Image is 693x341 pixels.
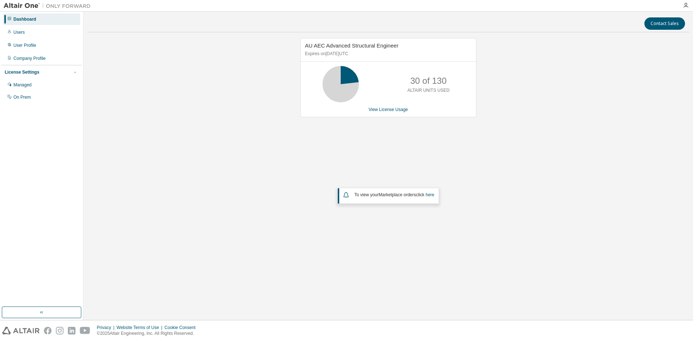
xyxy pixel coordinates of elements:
[13,56,46,61] div: Company Profile
[4,2,94,9] img: Altair One
[379,192,416,197] em: Marketplace orders
[97,325,116,330] div: Privacy
[13,42,36,48] div: User Profile
[354,192,434,197] span: To view your click
[13,82,32,88] div: Managed
[68,327,75,334] img: linkedin.svg
[305,42,399,49] span: AU AEC Advanced Structural Engineer
[13,29,25,35] div: Users
[44,327,52,334] img: facebook.svg
[305,51,470,57] p: Expires on [DATE] UTC
[644,17,685,30] button: Contact Sales
[116,325,164,330] div: Website Terms of Use
[5,69,39,75] div: License Settings
[97,330,200,337] p: © 2025 Altair Engineering, Inc. All Rights Reserved.
[407,87,450,94] p: ALTAIR UNITS USED
[56,327,63,334] img: instagram.svg
[410,75,447,87] p: 30 of 130
[13,94,31,100] div: On Prem
[80,327,90,334] img: youtube.svg
[2,327,40,334] img: altair_logo.svg
[164,325,200,330] div: Cookie Consent
[426,192,434,197] a: here
[13,16,36,22] div: Dashboard
[369,107,408,112] a: View License Usage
